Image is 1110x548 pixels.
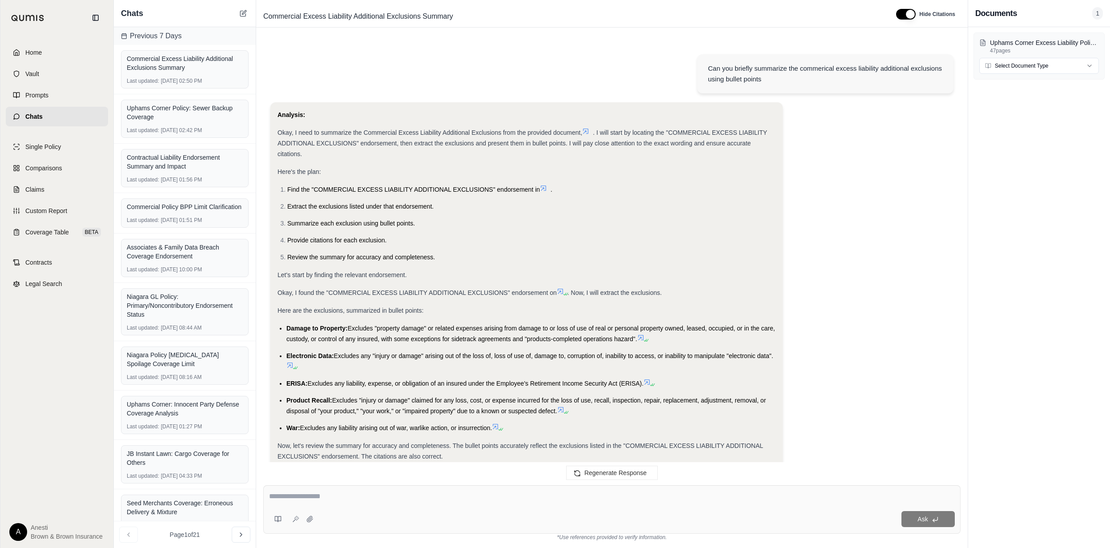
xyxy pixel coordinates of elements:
span: Excludes any liability, expense, or obligation of an insured under the Employee's Retirement Inco... [307,380,643,387]
span: Last updated: [127,217,159,224]
span: Hide Citations [919,11,955,18]
div: Associates & Family Data Breach Coverage Endorsement [127,243,243,261]
span: Anesti [31,523,103,532]
a: Prompts [6,85,108,105]
div: [DATE] 08:16 AM [127,374,243,381]
span: Regenerate Response [584,469,647,476]
span: Here are the exclusions, summarized in bullet points: [277,307,423,314]
span: Product Recall: [286,397,332,404]
span: ERISA: [286,380,307,387]
span: Last updated: [127,472,159,479]
span: Commercial Excess Liability Additional Exclusions Summary [260,9,457,24]
span: Okay, I found the "COMMERCIAL EXCESS LIABILITY ADDITIONAL EXCLUSIONS" endorsement on [277,289,557,296]
a: Coverage TableBETA [6,222,108,242]
div: Uphams Corner Policy: Sewer Backup Coverage [127,104,243,121]
span: Brown & Brown Insurance [31,532,103,541]
a: Claims [6,180,108,199]
div: Uphams Corner: Innocent Party Defense Coverage Analysis [127,400,243,418]
button: Uphams Corner Excess Liability Policy.pdf47pages [979,38,1099,54]
span: Coverage Table [25,228,69,237]
div: [DATE] 08:44 AM [127,324,243,331]
span: Let's start by finding the relevant endorsement. [277,271,407,278]
button: Collapse sidebar [88,11,103,25]
div: [DATE] 04:33 PM [127,472,243,479]
span: Provide citations for each exclusion. [287,237,386,244]
span: Review the summary for accuracy and completeness. [287,254,435,261]
span: Last updated: [127,176,159,183]
span: Custom Report [25,206,67,215]
span: Extract the exclusions listed under that endorsement. [287,203,434,210]
span: Last updated: [127,127,159,134]
span: Here's the plan: [277,168,321,175]
span: Okay, I need to summarize the Commercial Excess Liability Additional Exclusions from the provided... [277,129,582,136]
span: BETA [82,228,101,237]
span: Chats [25,112,43,121]
strong: Analysis: [277,111,305,118]
a: Vault [6,64,108,84]
span: Excludes any "injury or damage" arising out of the loss of, loss of use of, damage to, corruption... [334,352,773,359]
span: Excludes any liability arising out of war, warlike action, or insurrection. [300,424,492,431]
div: Edit Title [260,9,885,24]
img: Qumis Logo [11,15,44,21]
span: Damage to Property: [286,325,348,332]
span: Last updated: [127,374,159,381]
div: [DATE] 01:56 PM [127,176,243,183]
span: . [551,186,552,193]
p: 47 pages [990,47,1099,54]
button: New Chat [238,8,249,19]
span: Home [25,48,42,57]
a: Comparisons [6,158,108,178]
button: Ask [901,511,955,527]
div: [DATE] 02:50 PM [127,77,243,85]
span: Last updated: [127,423,159,430]
span: War: [286,424,300,431]
span: Single Policy [25,142,61,151]
div: [DATE] 01:51 PM [127,217,243,224]
div: Commercial Excess Liability Additional Exclusions Summary [127,54,243,72]
div: Niagara GL Policy: Primary/Noncontributory Endorsement Status [127,292,243,319]
span: Last updated: [127,266,159,273]
span: Electronic Data: [286,352,334,359]
span: Excludes "property damage" or related expenses arising from damage to or loss of use of real or p... [286,325,775,342]
span: Last updated: [127,77,159,85]
span: 1 [1092,7,1103,20]
span: Last updated: [127,324,159,331]
div: Seed Merchants Coverage: Erroneous Delivery & Mixture [127,499,243,516]
span: Excludes "injury or damage" claimed for any loss, cost, or expense incurred for the loss of use, ... [286,397,766,415]
span: Prompts [25,91,48,100]
span: Summarize each exclusion using bullet points. [287,220,415,227]
div: Contractual Liability Endorsement Summary and Impact [127,153,243,171]
span: Vault [25,69,39,78]
div: [DATE] 10:00 PM [127,266,243,273]
div: Previous 7 Days [114,27,256,45]
a: Home [6,43,108,62]
div: A [9,523,27,541]
span: Claims [25,185,44,194]
span: . Now, I will extract the exclusions. [567,289,662,296]
span: Find the "COMMERCIAL EXCESS LIABILITY ADDITIONAL EXCLUSIONS" endorsement in [287,186,540,193]
div: [DATE] 02:42 PM [127,127,243,134]
span: Chats [121,7,143,20]
span: Contracts [25,258,52,267]
p: Uphams Corner Excess Liability Policy.pdf [990,38,1099,47]
a: Contracts [6,253,108,272]
div: *Use references provided to verify information. [263,534,961,541]
span: . I will start by locating the "COMMERCIAL EXCESS LIABILITY ADDITIONAL EXCLUSIONS" endorsement, t... [277,129,767,157]
a: Legal Search [6,274,108,294]
span: Ask [917,516,928,523]
a: Custom Report [6,201,108,221]
a: Single Policy [6,137,108,157]
div: Commercial Policy BPP Limit Clarification [127,202,243,211]
div: Niagara Policy [MEDICAL_DATA] Spoilage Coverage Limit [127,351,243,368]
div: Can you briefly summarize the commerical excess liability additional exclusions using bullet points [708,63,943,85]
span: Now, let's review the summary for accuracy and completeness. The bullet points accurately reflect... [277,442,763,460]
span: Legal Search [25,279,62,288]
span: Page 1 of 21 [170,530,200,539]
span: Comparisons [25,164,62,173]
a: Chats [6,107,108,126]
div: [DATE] 01:27 PM [127,423,243,430]
div: JB Instant Lawn: Cargo Coverage for Others [127,449,243,467]
button: Regenerate Response [566,466,658,480]
h3: Documents [975,7,1017,20]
